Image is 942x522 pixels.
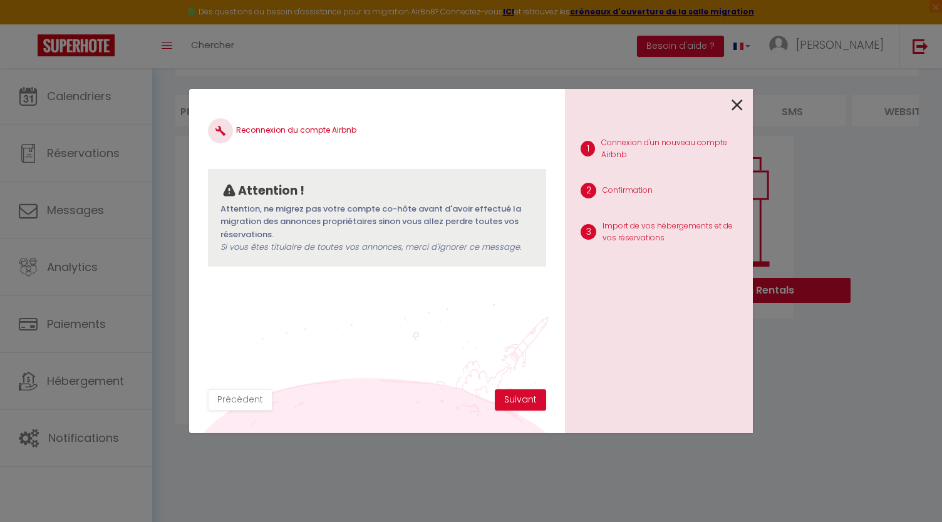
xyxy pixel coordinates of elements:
button: Précédent [208,389,272,411]
span: 1 [581,141,595,156]
p: Attention ! [238,182,304,200]
p: Attention, ne migrez pas votre compte co-hôte avant d'avoir effectué la migration des annonces pr... [220,203,534,254]
button: Suivant [495,389,546,411]
h4: Reconnexion du compte Airbnb [208,118,546,143]
p: Confirmation [603,185,653,197]
span: 3 [581,224,596,240]
p: Connexion d'un nouveau compte Airbnb [601,137,743,161]
p: Import de vos hébergements et de vos réservations [603,220,743,244]
span: Si vous êtes titulaire de toutes vos annonces, merci d'ignorer ce message. [220,241,521,253]
span: 2 [581,183,596,198]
